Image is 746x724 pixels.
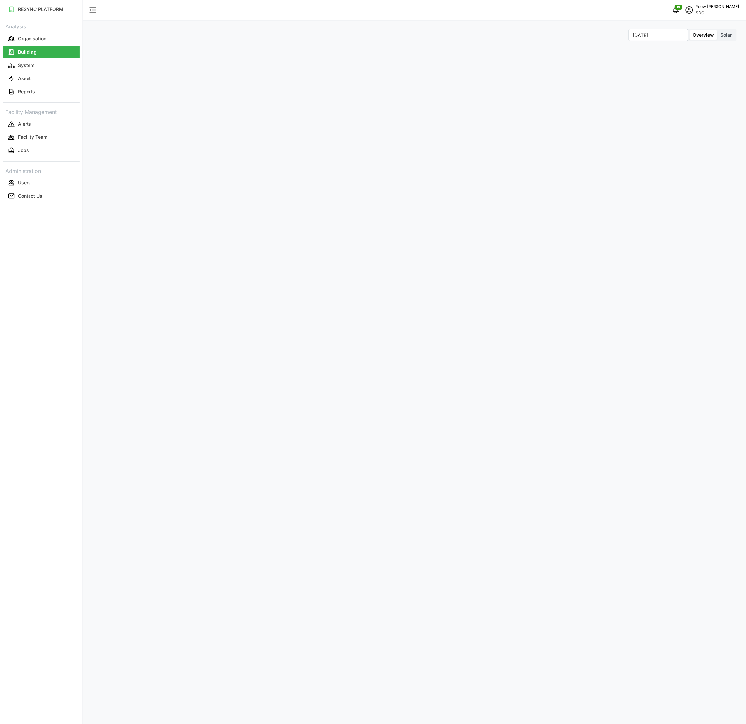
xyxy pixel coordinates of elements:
button: Users [3,177,80,189]
p: Analysis [3,21,80,31]
p: Facility Management [3,107,80,116]
a: Users [3,176,80,189]
button: Jobs [3,145,80,157]
p: Alerts [18,121,31,127]
p: Building [18,49,37,55]
button: Asset [3,73,80,84]
span: Solar [721,32,732,38]
a: Jobs [3,144,80,157]
p: Reports [18,88,35,95]
a: RESYNC PLATFORM [3,3,80,16]
button: Alerts [3,118,80,130]
p: SDC [696,10,739,16]
span: Overview [693,32,714,38]
a: Building [3,45,80,59]
a: Reports [3,85,80,98]
p: RESYNC PLATFORM [18,6,63,13]
button: notifications [669,3,683,17]
a: Organisation [3,32,80,45]
p: Contact Us [18,193,42,199]
button: Contact Us [3,190,80,202]
button: RESYNC PLATFORM [3,3,80,15]
p: Facility Team [18,134,47,140]
p: Jobs [18,147,29,154]
button: System [3,59,80,71]
button: schedule [683,3,696,17]
input: Select Month [629,29,688,41]
a: Alerts [3,118,80,131]
a: System [3,59,80,72]
p: Asset [18,75,31,82]
p: Users [18,180,31,186]
p: System [18,62,34,69]
button: Reports [3,86,80,98]
a: Facility Team [3,131,80,144]
p: Administration [3,166,80,175]
span: 19 [677,5,681,10]
button: Facility Team [3,131,80,143]
p: Yeow [PERSON_NAME] [696,4,739,10]
a: Asset [3,72,80,85]
button: Building [3,46,80,58]
button: Organisation [3,33,80,45]
p: Organisation [18,35,46,42]
a: Contact Us [3,189,80,203]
